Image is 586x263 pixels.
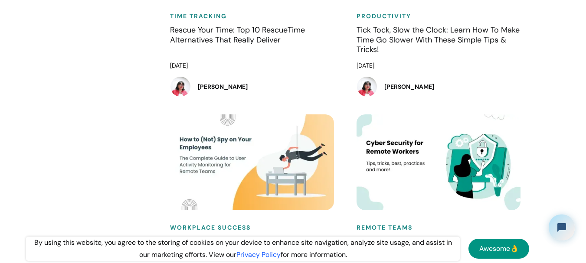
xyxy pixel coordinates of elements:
[236,250,281,259] a: Privacy Policy
[26,237,460,261] div: By using this website, you agree to the storing of cookies on your device to enhance site navigat...
[170,60,339,72] div: [DATE]
[198,82,248,91] h5: [PERSON_NAME]
[384,82,434,91] h5: [PERSON_NAME]
[170,12,339,21] h6: Time Tracking
[170,76,339,97] a: [PERSON_NAME]
[357,25,526,55] h4: Tick Tock, Slow the Clock: Learn How To Make Time Go Slower With These Simple Tips & Tricks!
[357,76,526,97] a: [PERSON_NAME]
[357,223,526,232] h6: Remote Teams
[357,60,526,72] div: [DATE]
[170,25,339,55] h4: Rescue Your Time: Top 10 RescueTime Alternatives That Really Deliver
[541,207,582,248] iframe: Tidio Chat
[170,223,339,232] h6: Workplace Success
[357,12,526,21] h6: Productivity
[468,239,529,259] a: Awesome👌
